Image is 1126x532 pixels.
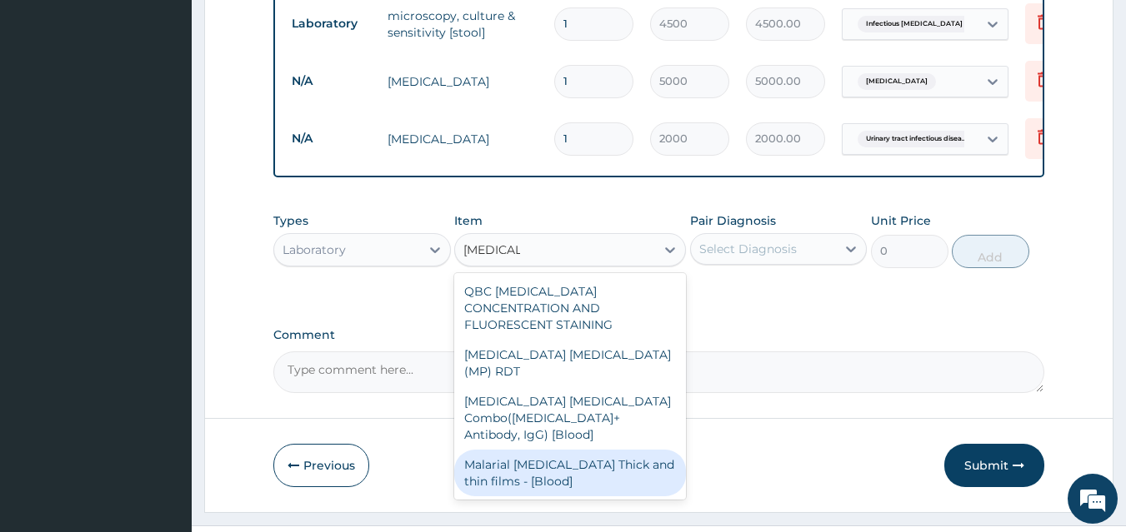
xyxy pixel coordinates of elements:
label: Unit Price [871,212,931,229]
img: d_794563401_company_1708531726252_794563401 [31,83,68,125]
div: Laboratory [283,241,346,258]
td: Laboratory [283,8,379,39]
div: Select Diagnosis [699,241,797,257]
label: Comment [273,328,1045,342]
div: QBC [MEDICAL_DATA] CONCENTRATION AND FLUORESCENT STAINING [454,276,686,340]
div: Malarial [MEDICAL_DATA] Thick and thin films - [Blood] [454,450,686,496]
span: We're online! [97,160,230,328]
div: [MEDICAL_DATA] [MEDICAL_DATA] (MP) RDT [454,340,686,386]
span: Infectious [MEDICAL_DATA] of intest... [858,16,1004,32]
div: [MEDICAL_DATA] [MEDICAL_DATA] Combo([MEDICAL_DATA]+ Antibody, IgG) [Blood] [454,386,686,450]
td: [MEDICAL_DATA] [379,122,546,156]
div: Chat with us now [87,93,280,115]
label: Pair Diagnosis [690,212,776,229]
button: Previous [273,444,369,487]
textarea: Type your message and hit 'Enter' [8,355,318,413]
div: Minimize live chat window [273,8,313,48]
label: Item [454,212,483,229]
span: [MEDICAL_DATA] [858,73,936,90]
label: Types [273,214,308,228]
span: Urinary tract infectious disea... [858,131,975,147]
td: N/A [283,123,379,154]
button: Submit [944,444,1044,487]
td: N/A [283,66,379,97]
td: [MEDICAL_DATA] [379,65,546,98]
button: Add [952,235,1029,268]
